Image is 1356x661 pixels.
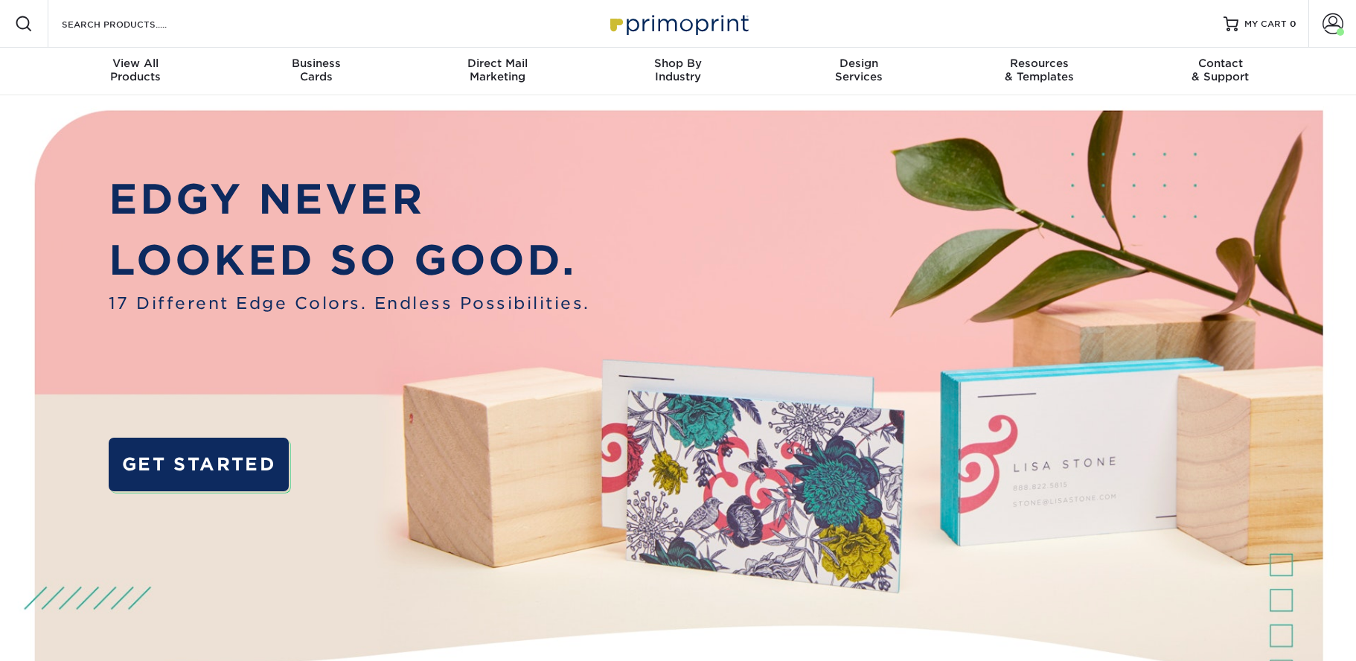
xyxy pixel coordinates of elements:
[1244,18,1287,31] span: MY CART
[588,57,769,70] span: Shop By
[1130,48,1311,95] a: Contact& Support
[949,57,1130,70] span: Resources
[226,57,407,70] span: Business
[109,291,590,316] span: 17 Different Edge Colors. Endless Possibilities.
[588,57,769,83] div: Industry
[407,57,588,70] span: Direct Mail
[1130,57,1311,83] div: & Support
[949,48,1130,95] a: Resources& Templates
[407,48,588,95] a: Direct MailMarketing
[226,48,407,95] a: BusinessCards
[588,48,769,95] a: Shop ByIndustry
[768,57,949,70] span: Design
[45,57,226,70] span: View All
[45,57,226,83] div: Products
[226,57,407,83] div: Cards
[60,15,205,33] input: SEARCH PRODUCTS.....
[604,7,752,39] img: Primoprint
[1130,57,1311,70] span: Contact
[45,48,226,95] a: View AllProducts
[109,169,590,230] p: EDGY NEVER
[1290,19,1296,29] span: 0
[768,48,949,95] a: DesignServices
[109,438,290,491] a: GET STARTED
[768,57,949,83] div: Services
[109,230,590,291] p: LOOKED SO GOOD.
[407,57,588,83] div: Marketing
[949,57,1130,83] div: & Templates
